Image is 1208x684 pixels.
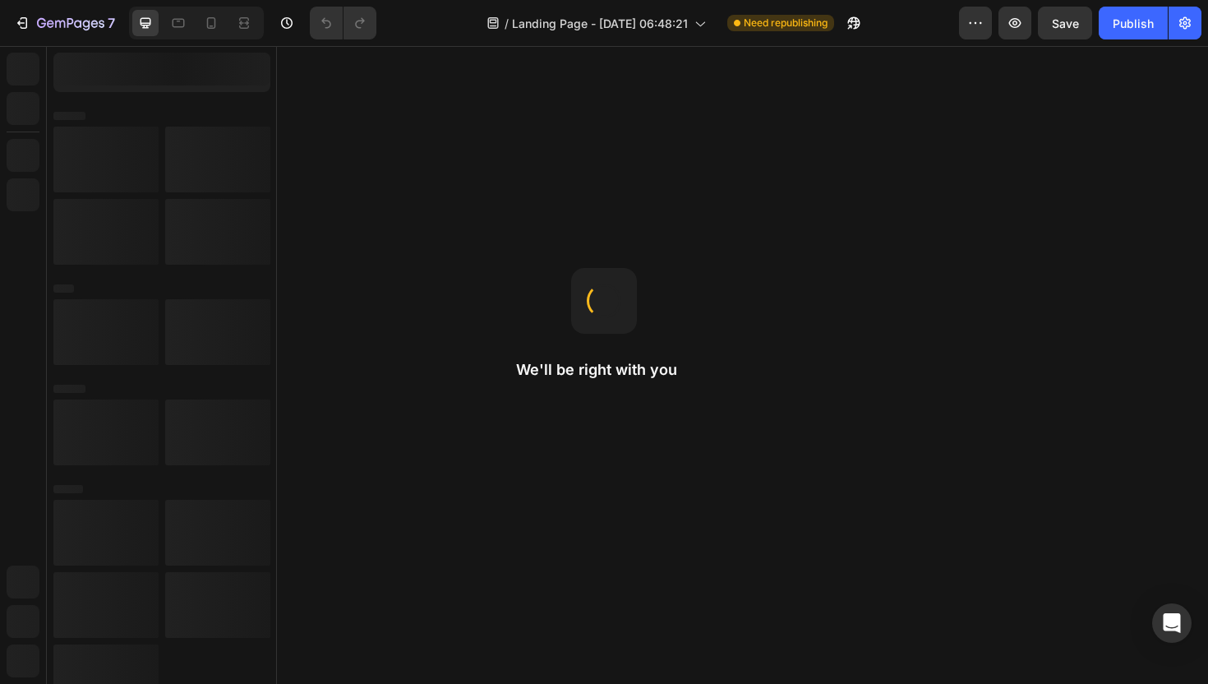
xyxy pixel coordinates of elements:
[7,7,122,39] button: 7
[505,15,509,32] span: /
[1052,16,1079,30] span: Save
[108,13,115,33] p: 7
[310,7,376,39] div: Undo/Redo
[744,16,828,30] span: Need republishing
[512,15,688,32] span: Landing Page - [DATE] 06:48:21
[1099,7,1168,39] button: Publish
[1113,15,1154,32] div: Publish
[516,360,692,380] h2: We'll be right with you
[1038,7,1092,39] button: Save
[1152,603,1192,643] div: Open Intercom Messenger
